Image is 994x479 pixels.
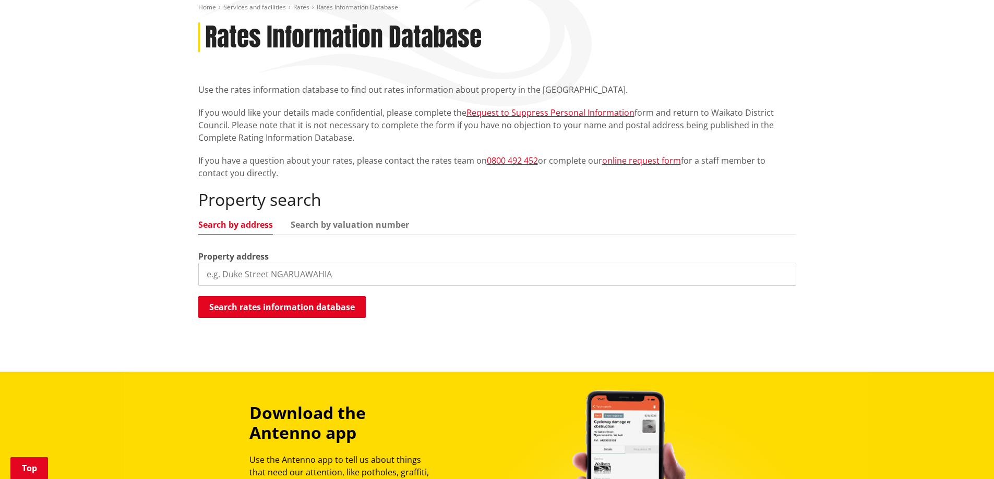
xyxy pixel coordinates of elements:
p: If you have a question about your rates, please contact the rates team on or complete our for a s... [198,154,796,179]
button: Search rates information database [198,296,366,318]
a: online request form [602,155,681,166]
span: Rates Information Database [317,3,398,11]
h1: Rates Information Database [205,22,482,53]
a: Search by valuation number [291,220,409,229]
a: Top [10,457,48,479]
input: e.g. Duke Street NGARUAWAHIA [198,263,796,286]
label: Property address [198,250,269,263]
nav: breadcrumb [198,3,796,12]
a: 0800 492 452 [487,155,538,166]
p: If you would like your details made confidential, please complete the form and return to Waikato ... [198,106,796,144]
h3: Download the Antenno app [249,403,438,443]
a: Rates [293,3,309,11]
p: Use the rates information database to find out rates information about property in the [GEOGRAPHI... [198,83,796,96]
a: Request to Suppress Personal Information [466,107,634,118]
a: Search by address [198,220,273,229]
a: Home [198,3,216,11]
h2: Property search [198,190,796,210]
a: Services and facilities [223,3,286,11]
